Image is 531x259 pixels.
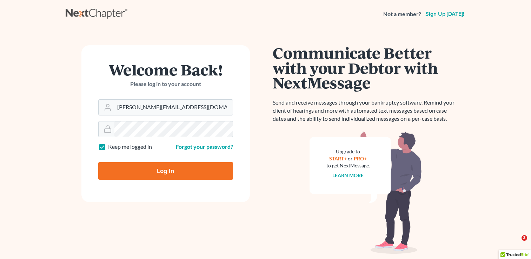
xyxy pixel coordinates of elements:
[98,62,233,77] h1: Welcome Back!
[354,155,367,161] a: PRO+
[383,10,421,18] strong: Not a member?
[98,162,233,180] input: Log In
[329,155,347,161] a: START+
[108,143,152,151] label: Keep me logged in
[332,172,364,178] a: Learn more
[114,100,233,115] input: Email Address
[310,131,422,254] img: nextmessage_bg-59042aed3d76b12b5cd301f8e5b87938c9018125f34e5fa2b7a6b67550977c72.svg
[326,148,370,155] div: Upgrade to
[424,11,466,17] a: Sign up [DATE]!
[273,45,459,90] h1: Communicate Better with your Debtor with NextMessage
[98,80,233,88] p: Please log in to your account
[507,235,524,252] iframe: Intercom live chat
[326,162,370,169] div: to get NextMessage.
[348,155,353,161] span: or
[522,235,527,241] span: 3
[273,99,459,123] p: Send and receive messages through your bankruptcy software. Remind your client of hearings and mo...
[176,143,233,150] a: Forgot your password?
